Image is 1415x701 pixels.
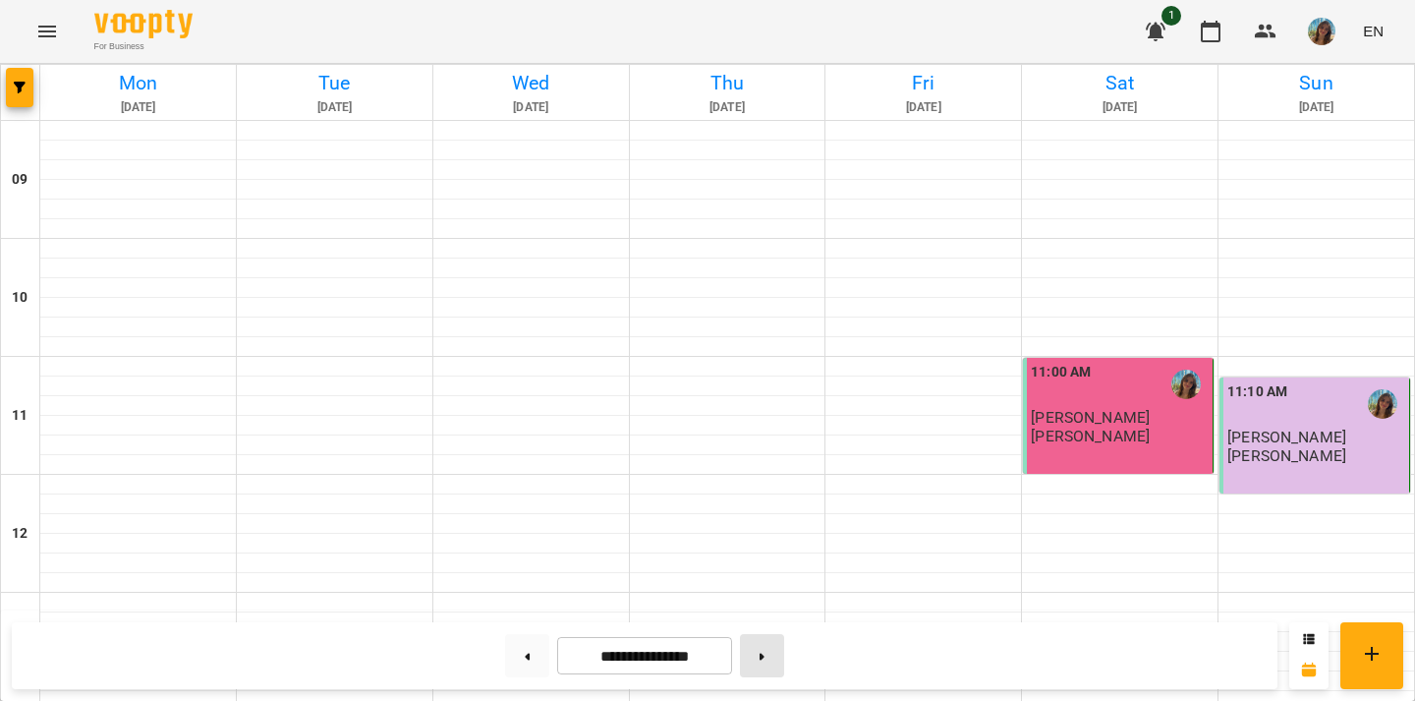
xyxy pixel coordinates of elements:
img: Бородавко Марія [1171,370,1201,399]
img: 26d3a7ae9e2ff00fac4bdfe9f92586ff.jpg [1308,18,1335,45]
h6: [DATE] [1025,98,1215,117]
h6: Sat [1025,68,1215,98]
h6: [DATE] [633,98,822,117]
h6: 11 [12,405,28,427]
span: 1 [1161,6,1181,26]
h6: Sun [1221,68,1411,98]
span: [PERSON_NAME] [1227,428,1346,446]
h6: Mon [43,68,233,98]
h6: [DATE] [43,98,233,117]
p: [PERSON_NAME] [1031,428,1150,444]
h6: Tue [240,68,429,98]
p: [PERSON_NAME] [1227,447,1346,464]
label: 11:00 AM [1031,362,1091,383]
h6: 12 [12,523,28,545]
h6: Wed [436,68,626,98]
span: [PERSON_NAME] [1031,408,1150,427]
h6: 09 [12,169,28,191]
h6: Thu [633,68,822,98]
h6: [DATE] [828,98,1018,117]
img: Voopty Logo [94,10,193,38]
button: EN [1355,13,1391,49]
h6: [DATE] [240,98,429,117]
span: EN [1363,21,1384,41]
h6: 10 [12,287,28,309]
button: Menu [24,8,71,55]
img: Бородавко Марія [1368,389,1397,419]
label: 11:10 AM [1227,381,1287,403]
span: For Business [94,40,193,53]
h6: Fri [828,68,1018,98]
h6: [DATE] [436,98,626,117]
h6: [DATE] [1221,98,1411,117]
